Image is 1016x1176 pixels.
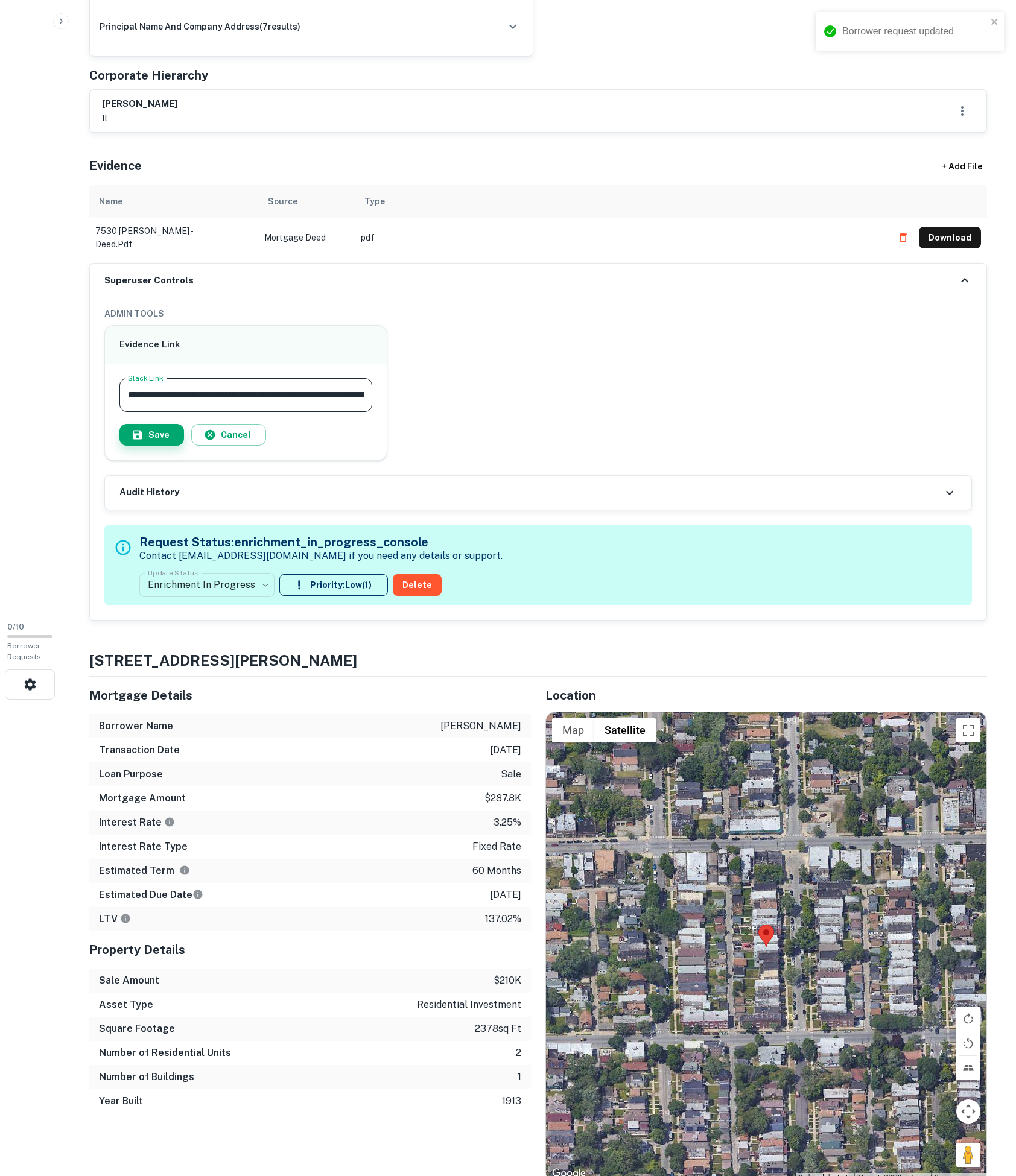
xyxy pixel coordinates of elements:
[268,194,297,209] div: Source
[7,642,41,661] span: Borrower Requests
[99,791,186,806] h6: Mortgage Amount
[594,718,656,742] button: Show satellite imagery
[99,864,190,878] h6: Estimated Term
[99,1046,231,1060] h6: Number of Residential Units
[99,743,180,757] h6: Transaction Date
[119,338,372,352] h6: Evidence Link
[956,1143,980,1167] button: Drag Pegman onto the map to open Street View
[99,767,163,782] h6: Loan Purpose
[99,839,188,854] h6: Interest Rate Type
[99,1022,175,1036] h6: Square Footage
[956,1031,980,1055] button: Rotate map counterclockwise
[89,650,987,671] h4: [STREET_ADDRESS][PERSON_NAME]
[100,20,300,33] h6: principal name and company address ( 7 results)
[102,97,177,111] h6: [PERSON_NAME]
[842,24,987,39] div: Borrower request updated
[552,718,594,742] button: Show street map
[364,194,385,209] div: Type
[89,218,258,257] td: 7530 [PERSON_NAME] - deed.pdf
[99,815,175,830] h6: Interest Rate
[518,1070,521,1084] p: 1
[139,533,503,551] h5: Request Status: enrichment_in_progress_console
[99,888,203,902] h6: Estimated Due Date
[502,1094,521,1108] p: 1913
[120,913,131,924] svg: LTVs displayed on the website are for informational purposes only and may be reported incorrectly...
[417,997,521,1012] p: residential investment
[956,1056,980,1080] button: Tilt map
[258,185,355,218] th: Source
[501,767,521,782] p: sale
[119,424,184,446] button: Save
[545,686,987,704] h5: Location
[475,1022,521,1036] p: 2378 sq ft
[128,373,164,383] label: Slack Link
[119,485,179,499] h6: Audit History
[99,912,131,926] h6: LTV
[104,307,972,320] h6: ADMIN TOOLS
[139,549,503,563] p: Contact [EMAIL_ADDRESS][DOMAIN_NAME] if you need any details or support.
[191,424,266,446] button: Cancel
[490,888,521,902] p: [DATE]
[494,815,521,830] p: 3.25%
[472,839,521,854] p: fixed rate
[99,997,153,1012] h6: Asset Type
[956,718,980,742] button: Toggle fullscreen view
[139,568,275,602] div: Enrichment In Progress
[956,1080,1016,1137] iframe: Chat Widget
[892,228,914,247] button: Delete file
[258,218,355,257] td: Mortgage Deed
[485,912,521,926] p: 137.02%
[89,941,531,959] h5: Property Details
[99,194,122,209] div: Name
[991,17,999,28] button: close
[104,274,194,288] h6: Superuser Controls
[516,1046,521,1060] p: 2
[89,66,208,84] h5: Corporate Hierarchy
[179,865,190,876] svg: Term is based on a standard schedule for this type of loan.
[89,157,142,175] h5: Evidence
[494,973,521,988] p: $210k
[99,719,173,733] h6: Borrower Name
[919,156,1004,177] div: + Add File
[355,185,886,218] th: Type
[99,1094,143,1108] h6: Year Built
[102,111,177,125] p: il
[393,574,442,596] button: Delete
[355,218,886,257] td: pdf
[192,889,203,900] svg: Estimate is based on a standard schedule for this type of loan.
[89,185,987,263] div: scrollable content
[89,185,258,218] th: Name
[148,567,198,578] label: Update Status
[7,622,24,631] span: 0 / 10
[279,574,388,596] button: Priority:Low(1)
[89,686,531,704] h5: Mortgage Details
[99,973,159,988] h6: Sale Amount
[484,791,521,806] p: $287.8k
[164,817,175,827] svg: The interest rates displayed on the website are for informational purposes only and may be report...
[956,1007,980,1031] button: Rotate map clockwise
[472,864,521,878] p: 60 months
[440,719,521,733] p: [PERSON_NAME]
[919,227,981,248] button: Download
[99,1070,194,1084] h6: Number of Buildings
[490,743,521,757] p: [DATE]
